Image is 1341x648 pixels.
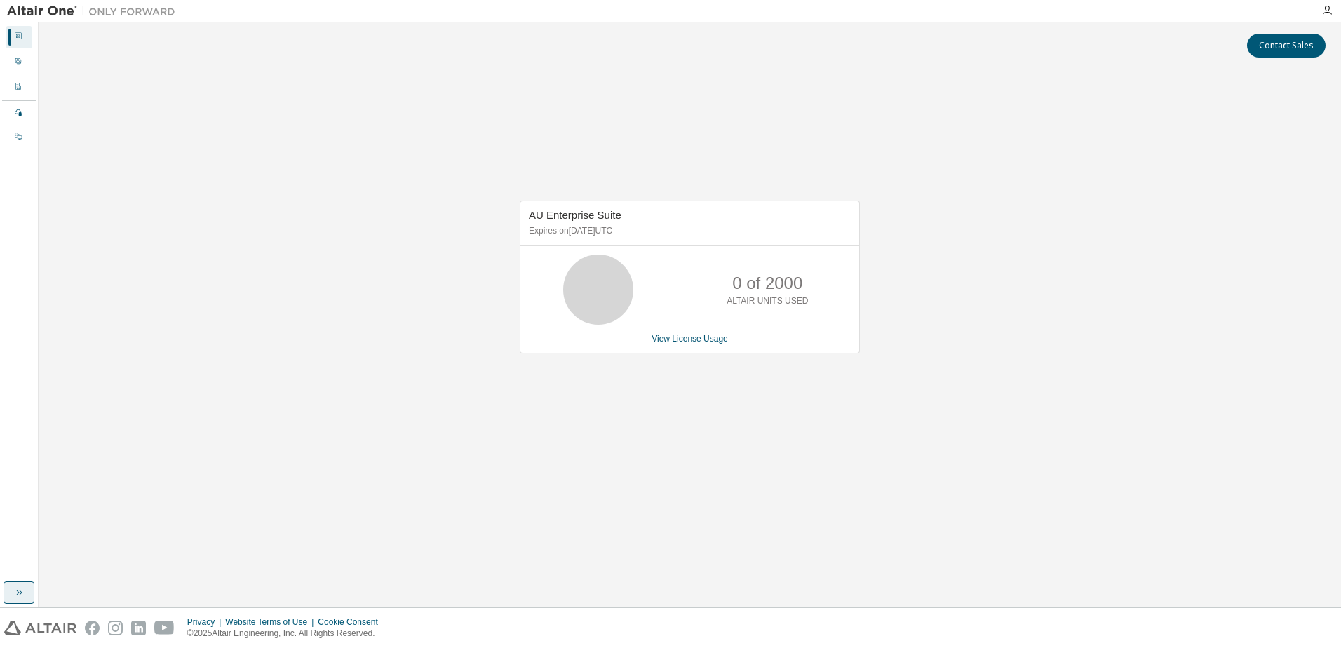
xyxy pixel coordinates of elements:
div: Dashboard [6,26,32,48]
div: Managed [6,102,32,125]
span: AU Enterprise Suite [529,209,621,221]
img: facebook.svg [85,621,100,635]
div: On Prem [6,126,32,149]
div: Company Profile [6,76,32,99]
img: Altair One [7,4,182,18]
div: Privacy [187,616,225,628]
img: linkedin.svg [131,621,146,635]
a: View License Usage [652,334,728,344]
img: youtube.svg [154,621,175,635]
p: 0 of 2000 [732,271,802,295]
div: Website Terms of Use [225,616,318,628]
div: User Profile [6,51,32,74]
div: Cookie Consent [318,616,386,628]
img: altair_logo.svg [4,621,76,635]
img: instagram.svg [108,621,123,635]
p: © 2025 Altair Engineering, Inc. All Rights Reserved. [187,628,386,640]
button: Contact Sales [1247,34,1326,58]
p: ALTAIR UNITS USED [727,295,808,307]
p: Expires on [DATE] UTC [529,225,847,237]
